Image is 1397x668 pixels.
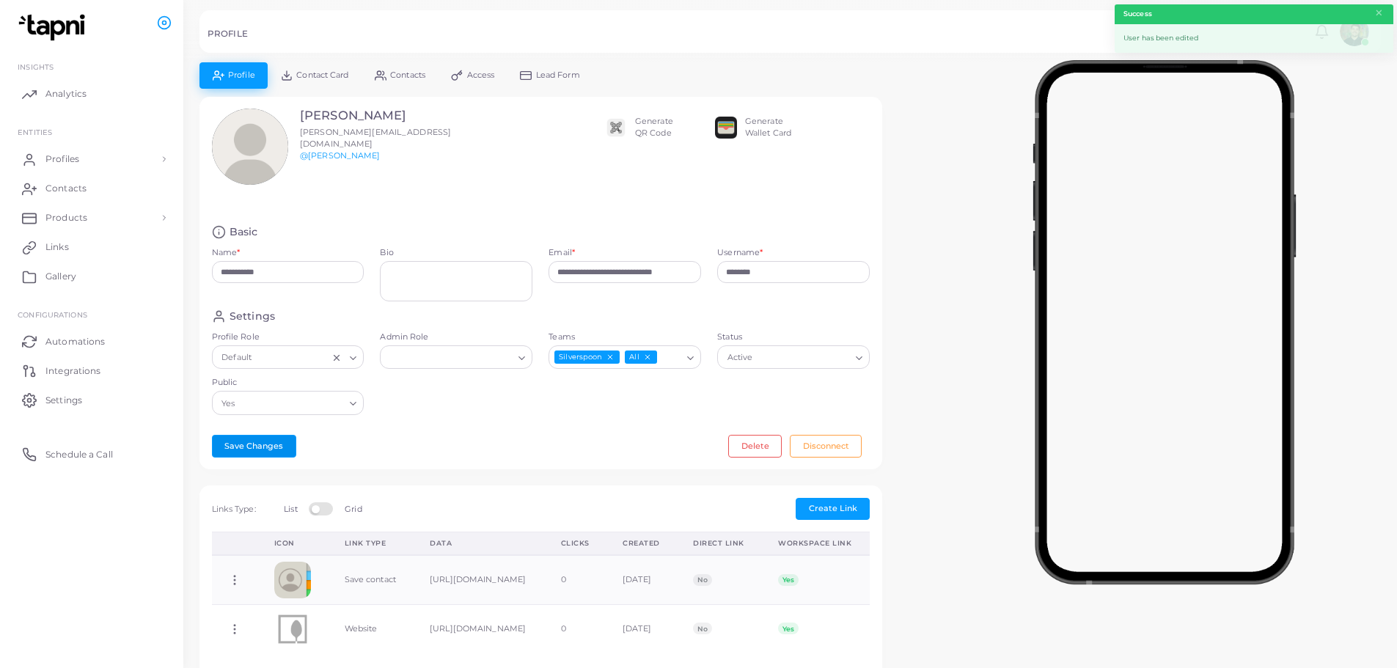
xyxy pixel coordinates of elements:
div: Clicks [561,538,591,548]
a: Profiles [11,144,172,174]
span: Yes [778,623,798,634]
img: logo [13,14,95,41]
label: Email [549,247,575,259]
div: Icon [274,538,312,548]
th: Action [212,532,258,555]
div: Search for option [380,345,532,369]
button: Deselect Silverspoon [605,352,615,362]
button: Save Changes [212,435,296,457]
span: Automations [45,335,105,348]
div: Generate Wallet Card [745,116,791,139]
button: Deselect All [642,352,653,362]
a: Products [11,203,172,232]
button: Create Link [796,498,870,520]
span: Analytics [45,87,87,100]
td: [DATE] [606,555,677,604]
img: z6bwBtWYqdO86lRo8z27PwPh2-1738938021750.png [274,611,311,647]
td: [URL][DOMAIN_NAME] [414,604,544,653]
td: [DATE] [606,604,677,653]
span: Create Link [809,503,857,513]
button: Disconnect [790,435,862,457]
a: Analytics [11,79,172,109]
div: Search for option [549,345,701,369]
span: Contacts [45,182,87,195]
span: [PERSON_NAME][EMAIL_ADDRESS][DOMAIN_NAME] [300,127,451,149]
td: Website [329,604,414,653]
td: [URL][DOMAIN_NAME] [414,555,544,604]
span: Yes [220,396,238,411]
div: Search for option [717,345,870,369]
h4: Basic [230,225,258,239]
label: Status [717,331,870,343]
span: Integrations [45,364,100,378]
a: Settings [11,385,172,414]
span: Settings [45,394,82,407]
input: Search for option [386,350,513,366]
span: Schedule a Call [45,448,113,461]
label: Teams [549,331,701,343]
h3: [PERSON_NAME] [300,109,477,123]
span: Access [467,71,495,79]
label: Profile Role [212,331,364,343]
td: Save contact [329,555,414,604]
label: Grid [345,504,362,515]
a: Schedule a Call [11,439,172,469]
span: Links Type: [212,504,256,514]
span: Gallery [45,270,76,283]
span: INSIGHTS [18,62,54,71]
div: Search for option [212,391,364,414]
label: Public [212,377,364,389]
button: Delete [728,435,782,457]
span: Default [220,350,254,366]
span: Profile [228,71,255,79]
input: Search for option [255,350,329,366]
span: Silverspoon [554,350,620,364]
a: Automations [11,326,172,356]
span: Configurations [18,310,87,319]
span: Profiles [45,153,79,166]
img: contactcard.png [274,562,311,598]
input: Search for option [659,350,682,366]
strong: Success [1123,9,1152,19]
a: Links [11,232,172,262]
button: Clear Selected [331,351,342,363]
a: @[PERSON_NAME] [300,150,381,161]
td: 0 [545,604,607,653]
a: Contacts [11,174,172,203]
a: Gallery [11,262,172,291]
div: Link Type [345,538,398,548]
img: phone-mock.b55596b7.png [1033,60,1296,584]
div: Generate QR Code [635,116,673,139]
div: Data [430,538,528,548]
input: Search for option [238,395,344,411]
a: Integrations [11,356,172,385]
td: 0 [545,555,607,604]
div: Direct Link [693,538,746,548]
img: apple-wallet.png [715,117,737,139]
span: No [693,574,711,586]
span: ENTITIES [18,128,52,136]
label: Bio [380,247,532,259]
span: Active [725,350,755,366]
span: Lead Form [536,71,580,79]
h5: PROFILE [208,29,248,39]
span: Links [45,241,69,254]
button: Close [1374,5,1384,21]
div: Created [623,538,661,548]
span: Yes [778,574,798,586]
div: Workspace Link [778,538,854,548]
span: No [693,623,711,634]
span: Products [45,211,87,224]
label: Admin Role [380,331,532,343]
img: qr2.png [605,117,627,139]
label: Name [212,247,241,259]
h4: Settings [230,309,275,323]
span: Contact Card [296,71,348,79]
span: All [625,350,656,364]
label: List [284,504,297,515]
input: Search for option [756,350,850,366]
div: Search for option [212,345,364,369]
label: Username [717,247,763,259]
span: Contacts [390,71,425,79]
